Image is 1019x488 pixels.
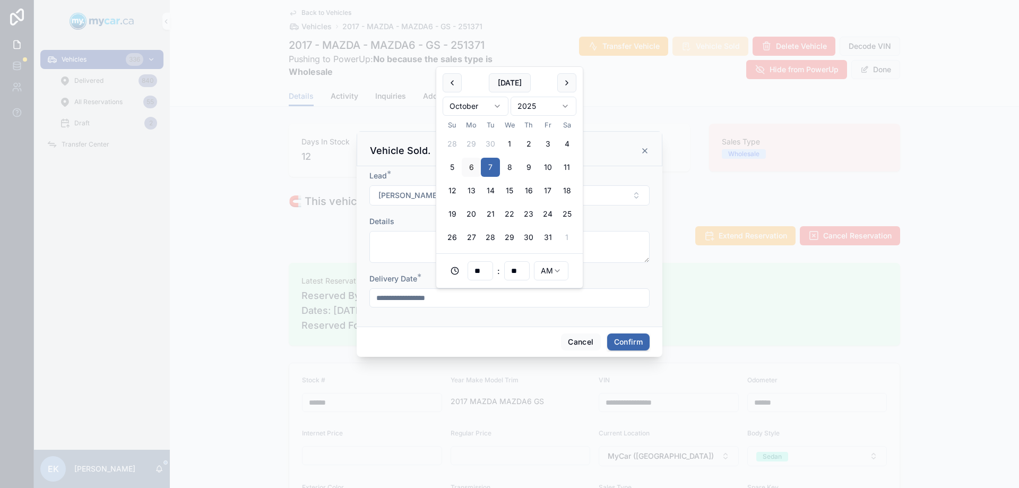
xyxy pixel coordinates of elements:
[561,333,600,350] button: Cancel
[519,228,538,247] button: Thursday, October 30th, 2025
[462,181,481,200] button: Monday, October 13th, 2025
[519,134,538,153] button: Thursday, October 2nd, 2025
[369,217,394,226] span: Details
[443,120,462,130] th: Sunday
[557,120,576,130] th: Saturday
[500,181,519,200] button: Wednesday, October 15th, 2025
[443,158,462,177] button: Sunday, October 5th, 2025
[538,204,557,224] button: Friday, October 24th, 2025
[607,333,650,350] button: Confirm
[481,134,500,153] button: Tuesday, September 30th, 2025
[481,228,500,247] button: Tuesday, October 28th, 2025
[443,260,576,281] div: :
[378,190,575,201] span: [PERSON_NAME] [[EMAIL_ADDRESS][DOMAIN_NAME]]
[557,181,576,200] button: Saturday, October 18th, 2025
[538,181,557,200] button: Friday, October 17th, 2025
[538,120,557,130] th: Friday
[557,228,576,247] button: Saturday, November 1st, 2025
[462,158,481,177] button: Today, Monday, October 6th, 2025
[462,134,481,153] button: Monday, September 29th, 2025
[519,158,538,177] button: Thursday, October 9th, 2025
[462,120,481,130] th: Monday
[500,204,519,224] button: Wednesday, October 22nd, 2025
[481,120,500,130] th: Tuesday
[481,181,500,200] button: Tuesday, October 14th, 2025
[519,204,538,224] button: Thursday, October 23rd, 2025
[557,204,576,224] button: Saturday, October 25th, 2025
[369,171,387,180] span: Lead
[369,274,417,283] span: Delivery Date
[519,120,538,130] th: Thursday
[557,158,576,177] button: Saturday, October 11th, 2025
[538,158,557,177] button: Friday, October 10th, 2025
[500,134,519,153] button: Wednesday, October 1st, 2025
[538,134,557,153] button: Friday, October 3rd, 2025
[489,73,531,92] button: [DATE]
[481,204,500,224] button: Tuesday, October 21st, 2025
[462,228,481,247] button: Monday, October 27th, 2025
[481,158,500,177] button: Tuesday, October 7th, 2025, selected
[370,144,430,157] h3: Vehicle Sold.
[538,228,557,247] button: Friday, October 31st, 2025
[500,228,519,247] button: Wednesday, October 29th, 2025
[443,204,462,224] button: Sunday, October 19th, 2025
[500,120,519,130] th: Wednesday
[443,120,576,247] table: October 2025
[462,204,481,224] button: Monday, October 20th, 2025
[443,134,462,153] button: Sunday, September 28th, 2025
[369,185,650,206] button: Select Button
[443,181,462,200] button: Sunday, October 12th, 2025
[557,134,576,153] button: Saturday, October 4th, 2025
[519,181,538,200] button: Thursday, October 16th, 2025
[443,228,462,247] button: Sunday, October 26th, 2025
[500,158,519,177] button: Wednesday, October 8th, 2025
